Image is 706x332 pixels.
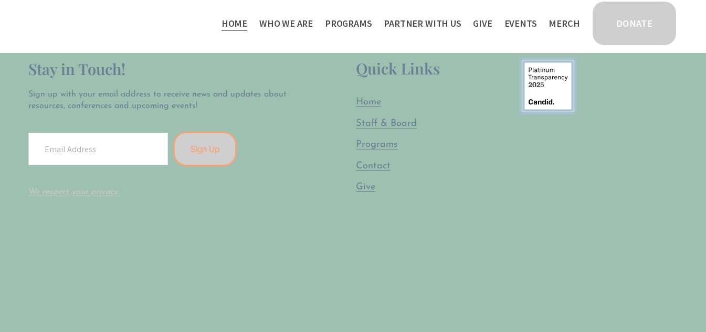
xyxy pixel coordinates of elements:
span: Home [356,97,381,107]
input: Email Address [28,133,168,165]
a: Give [356,180,375,194]
a: folder dropdown [259,15,313,32]
a: Home [222,15,247,32]
h2: Stay in Touch! [28,58,296,80]
a: Give [473,15,492,32]
button: Sign Up [173,132,237,166]
span: Sign Up [191,144,219,154]
span: Quick Links [356,58,440,78]
span: Contact [356,161,391,171]
span: Partner With Us [384,16,461,31]
a: Merch [549,15,579,32]
a: folder dropdown [384,15,461,32]
p: Sign up with your email address to receive news and updates about resources, conferences and upco... [28,89,296,112]
img: 9878580 [520,58,576,114]
a: Contact [356,159,391,173]
a: Home [356,95,381,109]
a: Events [504,15,537,32]
span: Give [356,182,375,192]
a: We respect your privacy. [28,188,120,196]
span: Who We Are [259,16,313,31]
a: Programs [356,138,397,152]
span: Staff & Board [356,119,417,128]
span: Programs [325,16,372,31]
a: Staff & Board [356,117,417,131]
span: Programs [356,140,397,149]
a: folder dropdown [325,15,372,32]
